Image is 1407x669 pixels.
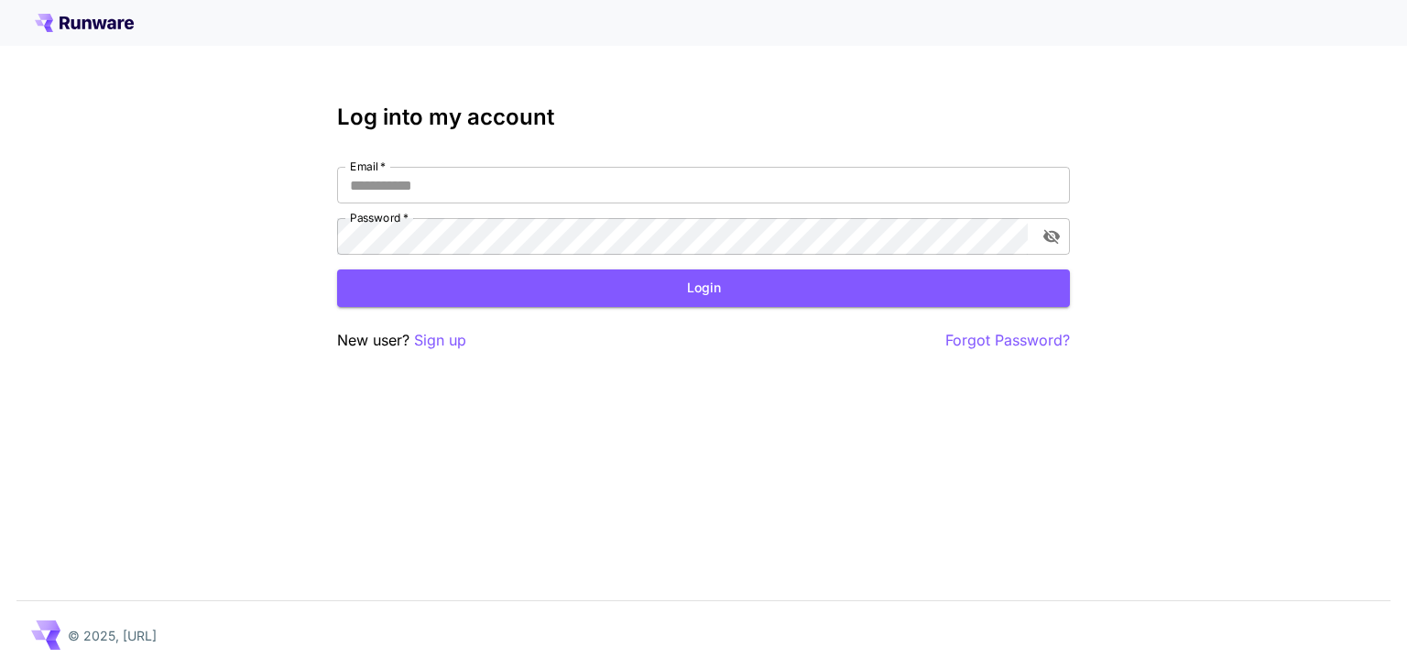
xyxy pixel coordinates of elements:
[337,104,1070,130] h3: Log into my account
[68,626,157,645] p: © 2025, [URL]
[1035,220,1068,253] button: toggle password visibility
[945,329,1070,352] button: Forgot Password?
[414,329,466,352] button: Sign up
[337,269,1070,307] button: Login
[337,329,466,352] p: New user?
[350,210,409,225] label: Password
[350,159,386,174] label: Email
